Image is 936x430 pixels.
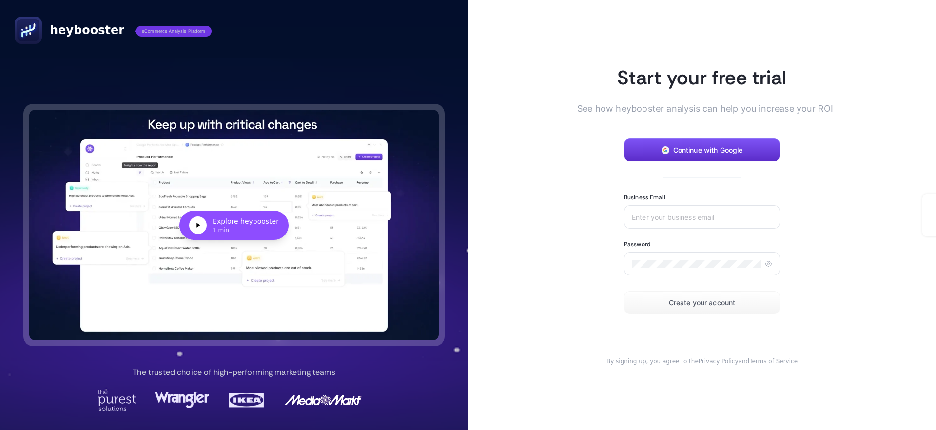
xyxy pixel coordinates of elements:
img: Purest [97,390,136,411]
label: Password [624,240,650,248]
p: The trusted choice of high-performing marketing teams [133,367,335,378]
img: Ikea [227,390,266,411]
div: 1 min [213,226,279,234]
div: Explore heybooster [213,216,279,226]
span: heybooster [50,22,124,38]
a: Privacy Policy [699,358,739,365]
a: Terms of Service [749,358,798,365]
h1: Start your free trial [593,65,811,90]
span: By signing up, you agree to the [606,358,699,365]
button: Create your account [624,291,780,314]
img: MediaMarkt [284,390,362,411]
input: Enter your business email [632,213,772,221]
span: Create your account [669,299,736,307]
button: Continue with Google [624,138,780,162]
button: Explore heybooster1 min [29,110,439,340]
div: and [593,357,811,365]
span: eCommerce Analysis Platform [136,26,212,37]
label: Business Email [624,194,665,201]
span: See how heybooster analysis can help you increase your ROI [577,102,811,115]
a: heyboostereCommerce Analysis Platform [15,17,212,44]
span: Continue with Google [673,146,743,154]
img: Wrangler [155,390,209,411]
